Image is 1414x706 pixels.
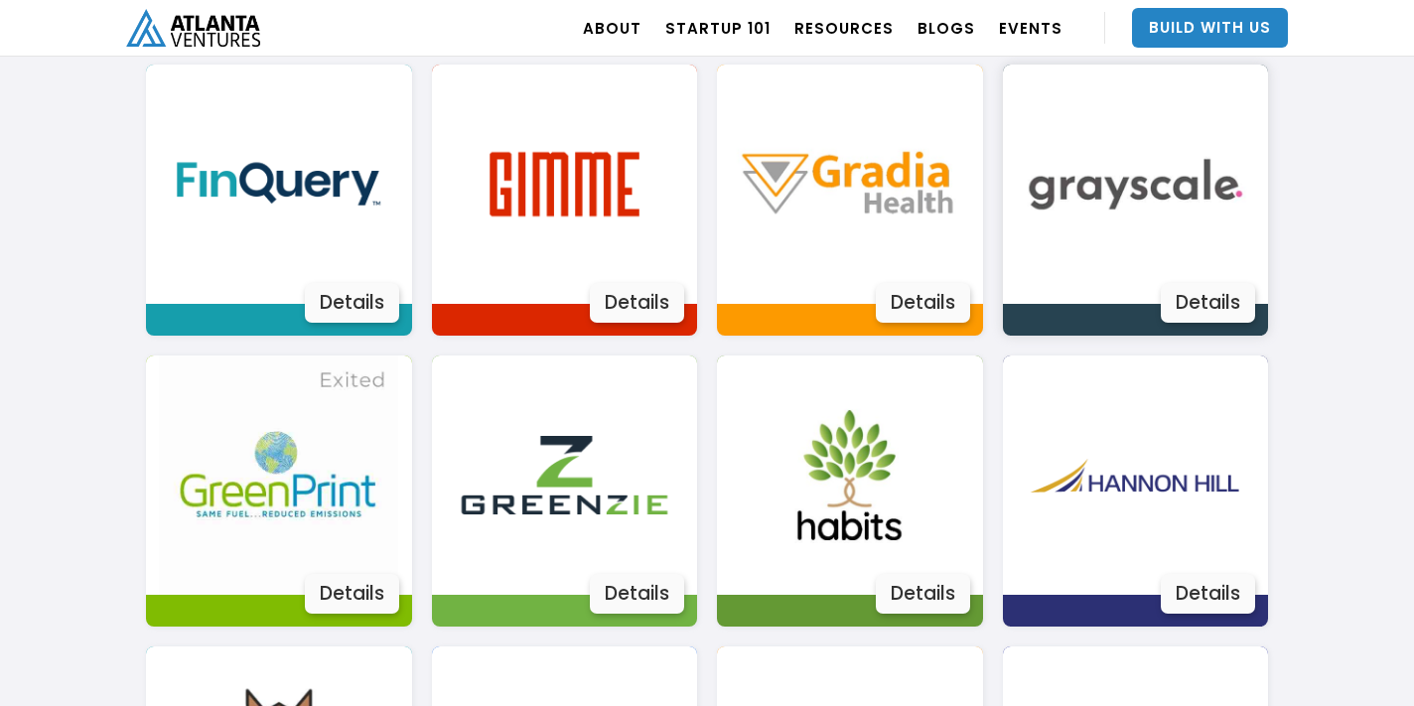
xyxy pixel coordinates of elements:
[590,574,684,614] div: Details
[445,355,684,595] img: Image 3
[305,574,399,614] div: Details
[1132,8,1288,48] a: Build With Us
[1016,65,1255,304] img: Image 3
[590,283,684,323] div: Details
[1161,283,1255,323] div: Details
[730,355,969,595] img: Image 3
[876,283,970,323] div: Details
[445,65,684,304] img: Image 3
[305,283,399,323] div: Details
[1161,574,1255,614] div: Details
[876,574,970,614] div: Details
[159,355,398,595] img: Image 3
[1016,355,1255,595] img: Image 3
[159,65,398,304] img: Image 3
[730,65,969,304] img: Image 3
